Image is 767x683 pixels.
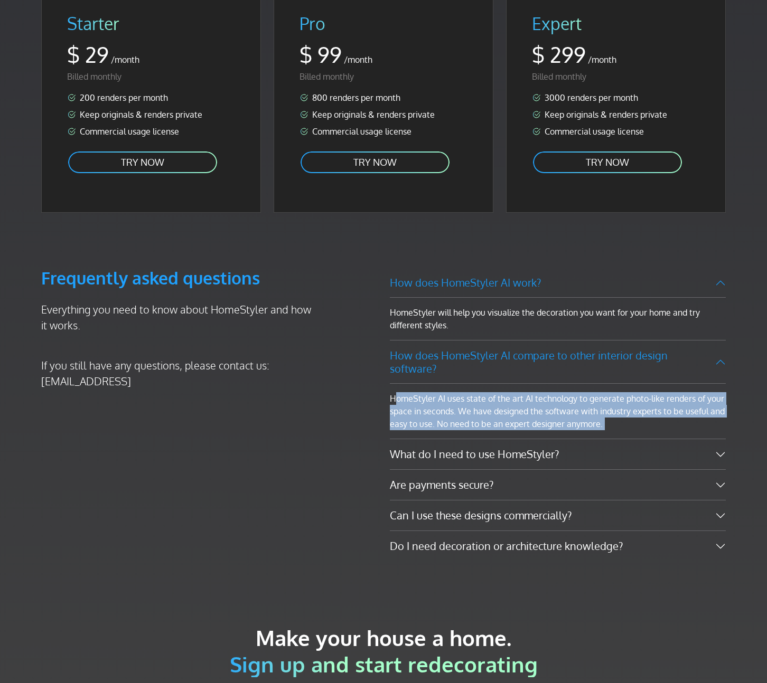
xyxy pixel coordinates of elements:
[300,91,467,104] li: 800 renders per month
[390,470,726,500] button: Are payments secure?
[41,357,319,389] p: If you still have any questions, please contact us: [EMAIL_ADDRESS]
[300,13,467,34] h2: Pro
[67,13,235,34] h2: Starter
[532,108,700,121] li: Keep originals & renders private
[67,41,109,68] span: $ 29
[300,108,467,121] li: Keep originals & renders private
[390,384,726,439] div: HomeStyler AI uses state of the art AI technology to generate photo-like renders of your space in...
[532,91,700,104] li: 3000 renders per month
[390,439,726,469] button: What do I need to use HomeStyler?
[300,41,342,68] span: $ 99
[300,150,451,174] a: TRY NOW
[230,651,538,677] span: Sign up and start redecorating
[67,150,218,174] a: TRY NOW
[344,54,372,65] span: /month
[300,71,354,82] span: Billed monthly
[41,268,319,289] h3: Frequently asked questions
[41,301,319,333] p: Everything you need to know about HomeStyler and how it works.
[390,340,726,384] button: How does HomeStyler AI compare to other interior design software?
[532,150,683,174] a: TRY NOW
[532,125,700,138] li: Commercial usage license
[111,54,139,65] span: /month
[532,13,700,34] h2: Expert
[588,54,616,65] span: /month
[390,268,726,298] button: How does HomeStyler AI work?
[390,531,726,561] button: Do I need decoration or architecture knowledge?
[67,108,235,121] li: Keep originals & renders private
[41,624,726,677] h2: Make your house a home.
[67,125,235,138] li: Commercial usage license
[532,71,586,82] span: Billed monthly
[390,500,726,530] button: Can I use these designs commercially?
[67,91,235,104] li: 200 renders per month
[67,71,121,82] span: Billed monthly
[300,125,467,138] li: Commercial usage license
[390,298,726,340] div: HomeStyler will help you visualize the decoration you want for your home and try different styles.
[532,41,586,68] span: $ 299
